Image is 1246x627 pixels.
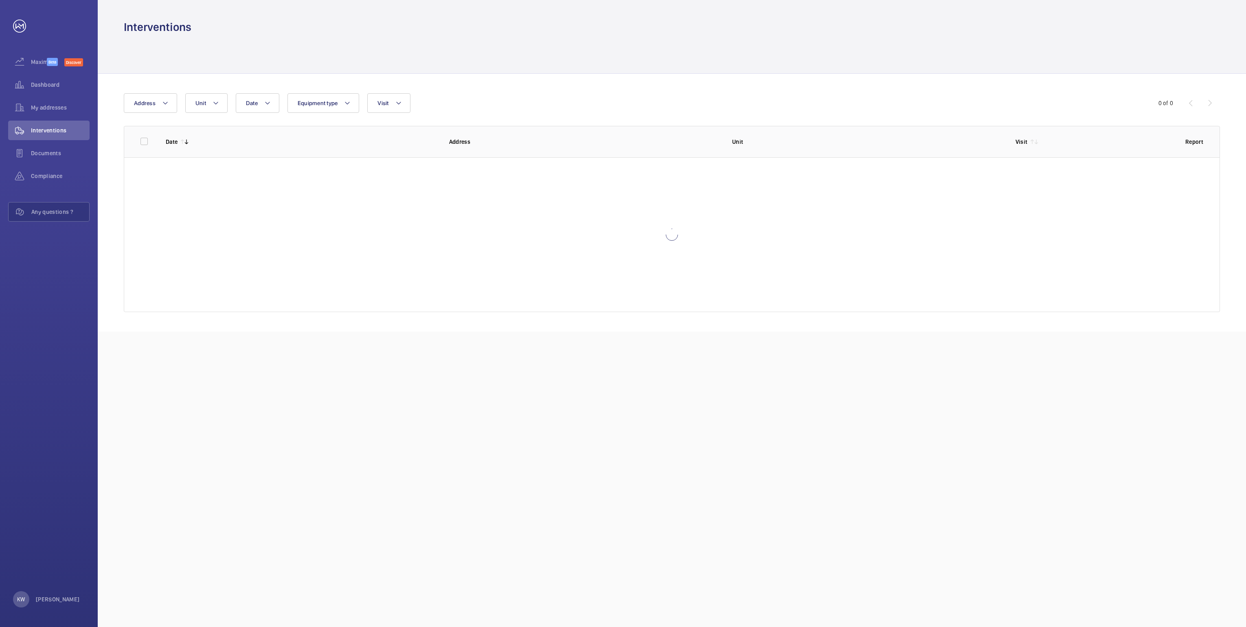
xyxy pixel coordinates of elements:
button: Address [124,93,177,113]
p: Report [1185,138,1203,146]
button: Unit [185,93,228,113]
span: Unit [195,100,206,106]
span: Any questions ? [31,208,89,216]
span: Discover [64,58,83,66]
span: Interventions [31,126,90,134]
span: Beta [47,58,58,66]
div: 0 of 0 [1158,99,1173,107]
span: Dashboard [31,81,90,89]
span: Maximize [31,58,47,66]
span: Address [134,100,156,106]
p: Date [166,138,178,146]
span: Date [246,100,258,106]
button: Equipment type [287,93,360,113]
p: [PERSON_NAME] [36,595,80,603]
span: Equipment type [298,100,338,106]
span: Compliance [31,172,90,180]
button: Visit [367,93,410,113]
span: Documents [31,149,90,157]
span: Visit [377,100,388,106]
p: Unit [732,138,1003,146]
p: Visit [1016,138,1028,146]
button: Date [236,93,279,113]
h1: Interventions [124,20,191,35]
span: My addresses [31,103,90,112]
p: Address [449,138,720,146]
p: KW [17,595,25,603]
